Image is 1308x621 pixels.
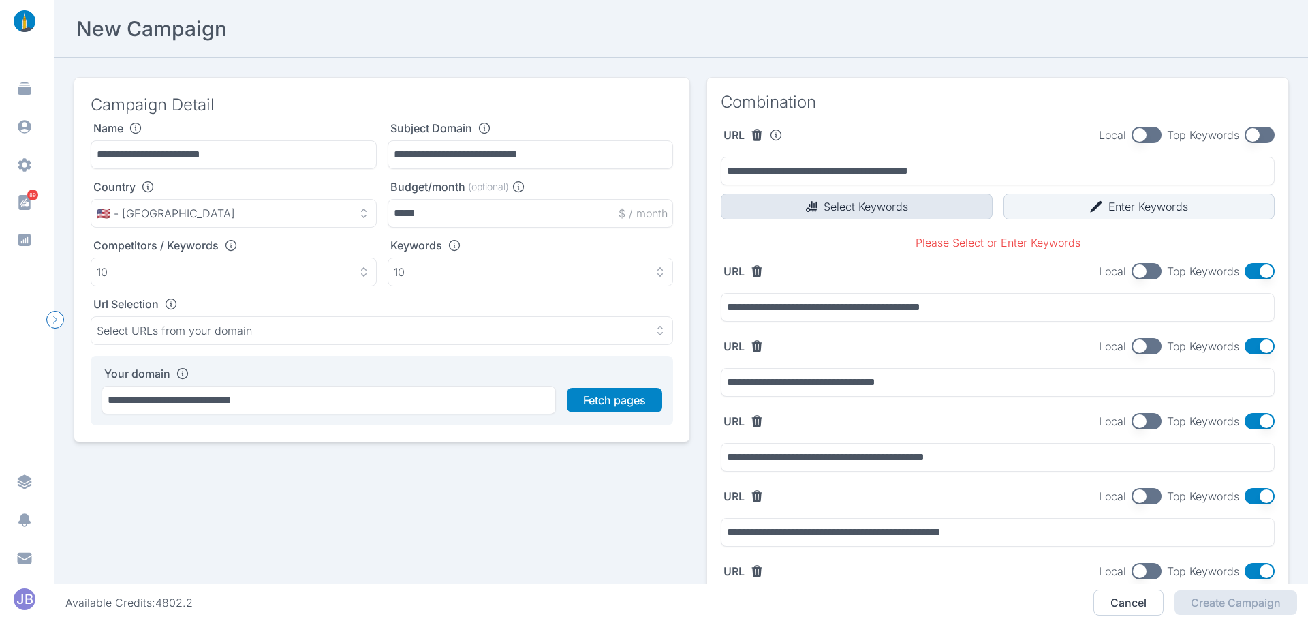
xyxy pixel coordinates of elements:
[27,190,38,200] span: 89
[1099,489,1126,503] span: Local
[723,339,745,353] label: URL
[93,297,159,311] label: Url Selection
[1099,128,1126,142] span: Local
[1099,414,1126,428] span: Local
[721,194,993,219] button: Select Keywords
[97,207,235,220] p: 🇺🇸 - [GEOGRAPHIC_DATA]
[390,239,442,252] label: Keywords
[1099,339,1126,353] span: Local
[1167,264,1239,278] span: Top Keywords
[721,91,816,113] h3: Combination
[721,236,1275,249] p: Please Select or Enter Keywords
[93,121,123,135] label: Name
[388,258,674,286] button: 10
[723,414,745,428] label: URL
[8,10,41,32] img: linklaunch_small.2ae18699.png
[1093,590,1164,616] button: Cancel
[567,388,662,412] button: Fetch pages
[390,180,465,194] label: Budget/month
[93,180,136,194] label: Country
[619,207,668,220] p: $ / month
[104,367,170,380] label: Your domain
[76,16,227,41] h2: New Campaign
[723,264,745,278] label: URL
[723,564,745,578] label: URL
[65,596,193,609] div: Available Credits: 4802.2
[1167,564,1239,578] span: Top Keywords
[390,121,472,135] label: Subject Domain
[93,239,219,252] label: Competitors / Keywords
[1167,489,1239,503] span: Top Keywords
[1003,194,1275,219] button: Enter Keywords
[91,199,377,228] button: 🇺🇸 - [GEOGRAPHIC_DATA]
[1099,564,1126,578] span: Local
[468,180,509,194] span: (optional)
[394,265,405,279] p: 10
[91,258,377,286] button: 10
[91,94,673,116] h3: Campaign Detail
[97,265,108,279] p: 10
[97,324,252,337] p: Select URLs from your domain
[91,316,673,345] button: Select URLs from your domain
[1174,590,1297,615] button: Create Campaign
[1167,339,1239,353] span: Top Keywords
[1167,414,1239,428] span: Top Keywords
[1167,128,1239,142] span: Top Keywords
[1099,264,1126,278] span: Local
[723,128,745,142] label: URL
[723,489,745,503] label: URL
